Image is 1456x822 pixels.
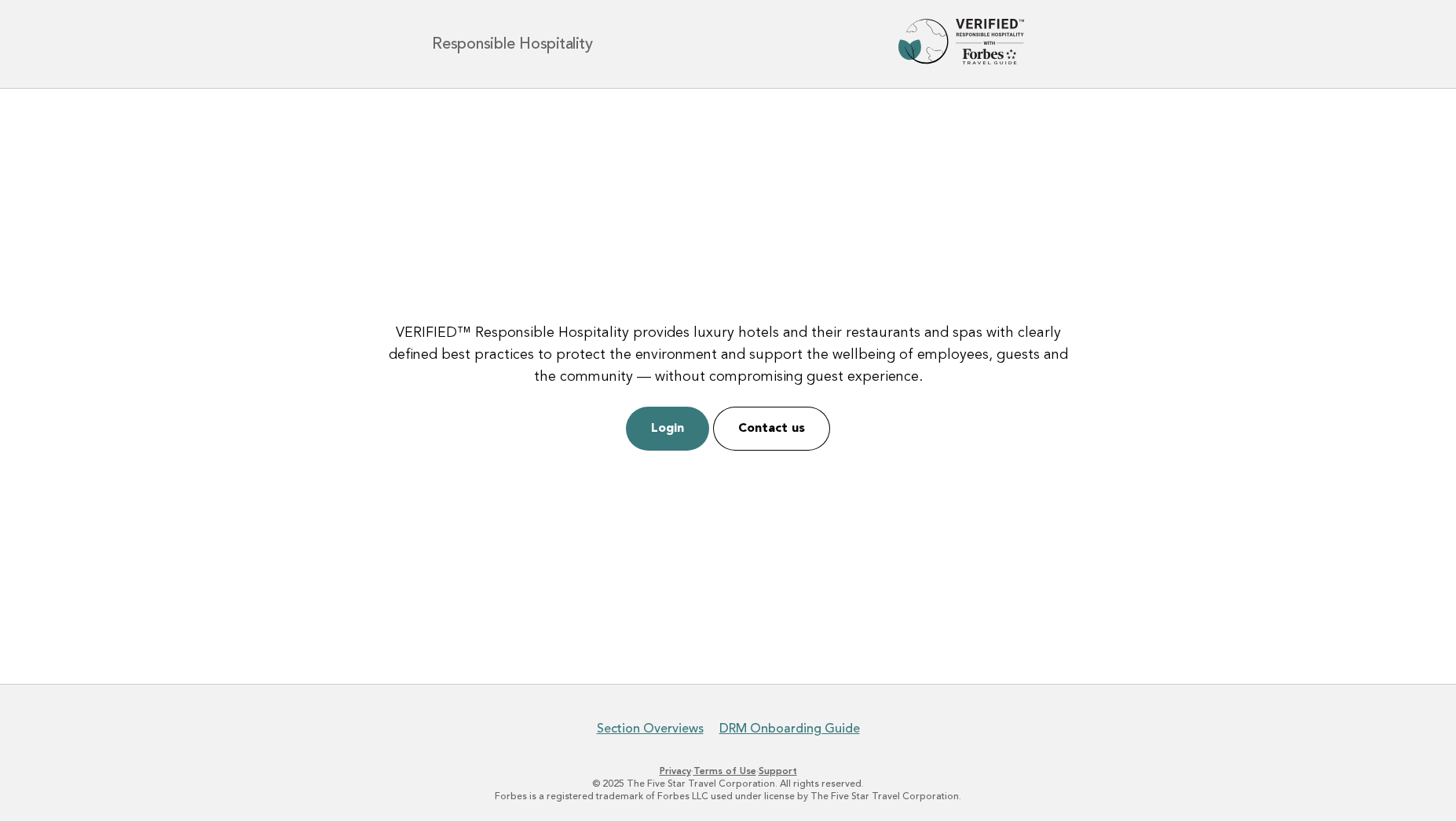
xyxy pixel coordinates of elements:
a: Terms of Use [693,765,756,776]
p: Forbes is a registered trademark of Forbes LLC used under license by The Five Star Travel Corpora... [247,790,1209,802]
p: · · [247,765,1209,777]
a: DRM Onboarding Guide [719,721,860,736]
p: © 2025 The Five Star Travel Corporation. All rights reserved. [247,777,1209,790]
a: Contact us [713,407,830,451]
a: Login [626,407,709,451]
a: Privacy [660,765,691,776]
h1: Responsible Hospitality [432,36,592,52]
p: VERIFIED™ Responsible Hospitality provides luxury hotels and their restaurants and spas with clea... [383,322,1074,388]
img: Forbes Travel Guide [898,19,1024,69]
a: Support [759,765,797,776]
a: Section Overviews [597,721,704,736]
